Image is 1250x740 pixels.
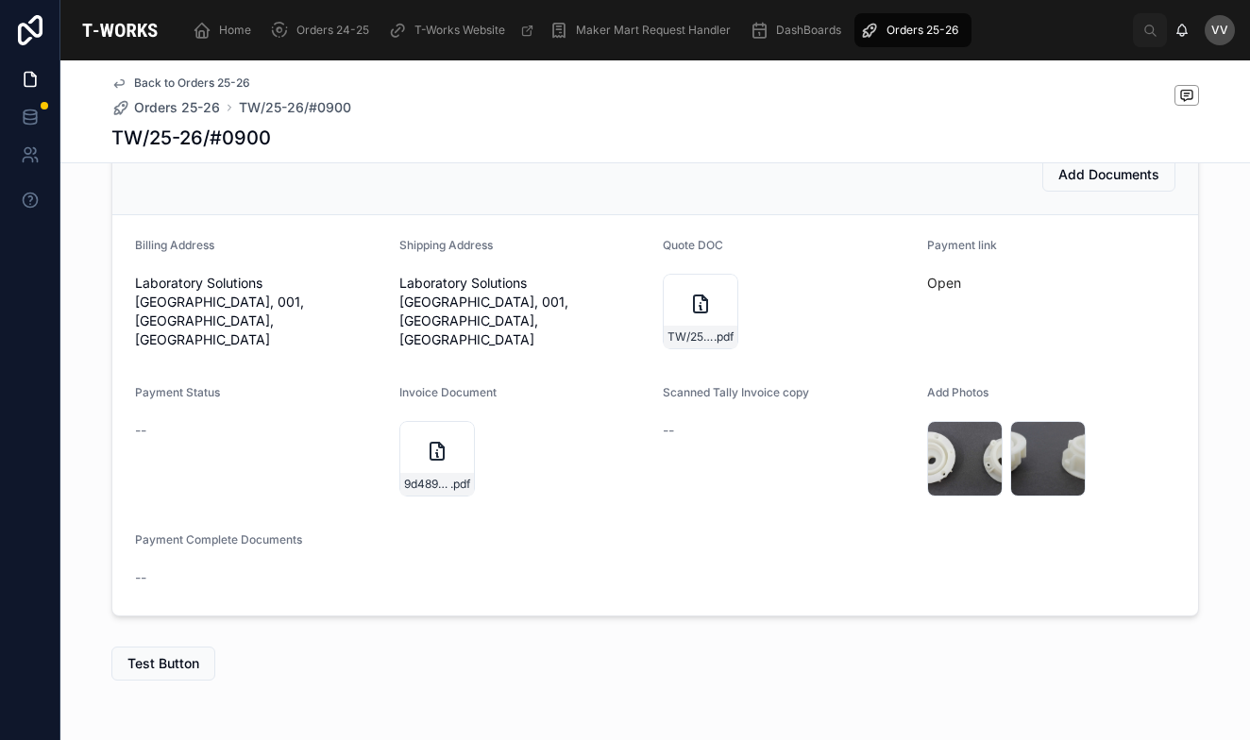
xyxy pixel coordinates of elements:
[927,238,997,252] span: Payment link
[927,385,988,399] span: Add Photos
[414,23,505,38] span: T-Works Website
[887,23,958,38] span: Orders 25-26
[1042,158,1175,192] button: Add Documents
[776,23,841,38] span: DashBoards
[450,477,470,492] span: .pdf
[576,23,731,38] span: Maker Mart Request Handler
[134,98,220,117] span: Orders 25-26
[76,15,164,45] img: App logo
[264,13,382,47] a: Orders 24-25
[127,654,199,673] span: Test Button
[663,238,723,252] span: Quote DOC
[927,275,961,291] a: Open
[854,13,971,47] a: Orders 25-26
[399,385,497,399] span: Invoice Document
[179,9,1133,51] div: scrollable content
[663,421,674,440] span: --
[1058,165,1159,184] span: Add Documents
[135,385,220,399] span: Payment Status
[667,329,714,345] span: TW/25-26/#0900
[134,76,250,91] span: Back to Orders 25-26
[135,274,384,349] span: Laboratory Solutions [GEOGRAPHIC_DATA], 001, [GEOGRAPHIC_DATA], [GEOGRAPHIC_DATA]
[135,568,146,587] span: --
[663,385,809,399] span: Scanned Tally Invoice copy
[404,477,450,492] span: 9d489c53-8745-4773-90de-493ca92306c2-Thermo-[PERSON_NAME]-Scientific-[GEOGRAPHIC_DATA]-Pvt-Ltd-(0...
[135,238,214,252] span: Billing Address
[111,647,215,681] button: Test Button
[239,98,351,117] a: TW/25-26/#0900
[111,98,220,117] a: Orders 25-26
[544,13,744,47] a: Maker Mart Request Handler
[219,23,251,38] span: Home
[187,13,264,47] a: Home
[135,532,302,547] span: Payment Complete Documents
[1211,23,1228,38] span: VV
[399,238,493,252] span: Shipping Address
[382,13,544,47] a: T-Works Website
[111,125,271,151] h1: TW/25-26/#0900
[399,274,649,349] span: Laboratory Solutions [GEOGRAPHIC_DATA], 001, [GEOGRAPHIC_DATA], [GEOGRAPHIC_DATA]
[744,13,854,47] a: DashBoards
[714,329,734,345] span: .pdf
[135,421,146,440] span: --
[296,23,369,38] span: Orders 24-25
[111,76,250,91] a: Back to Orders 25-26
